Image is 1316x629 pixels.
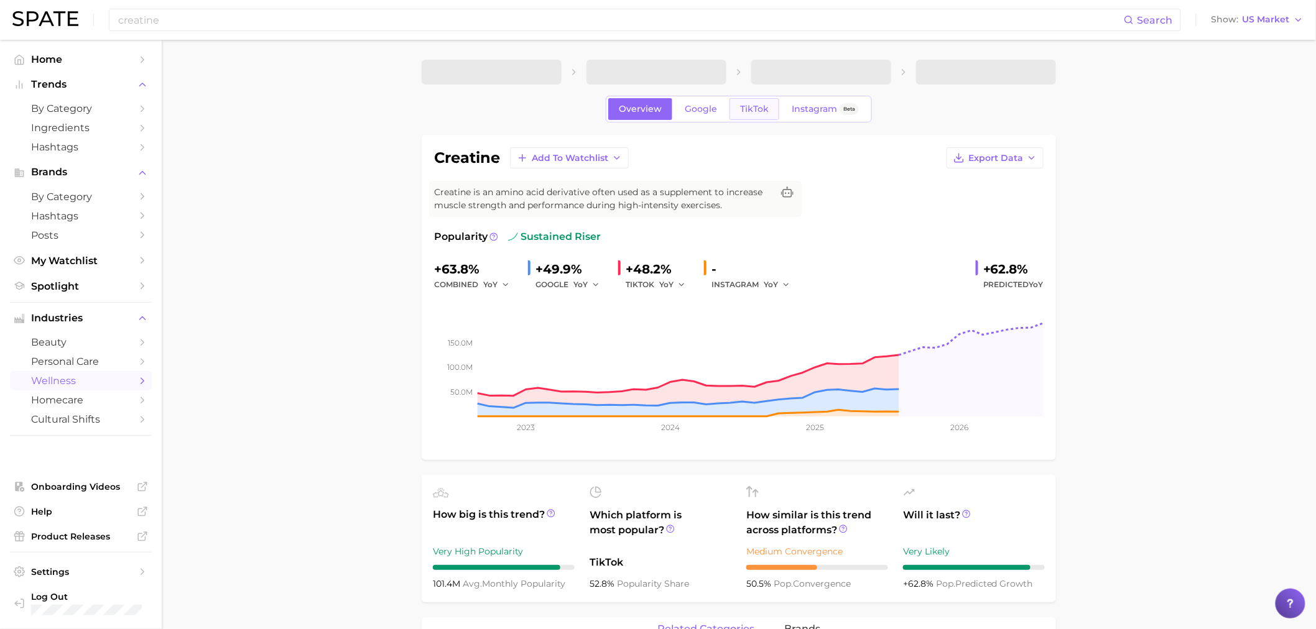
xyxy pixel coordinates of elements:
[10,371,152,390] a: wellness
[1212,16,1239,23] span: Show
[434,259,518,279] div: +63.8%
[746,544,888,559] div: Medium Convergence
[31,53,131,65] span: Home
[31,413,131,425] span: cultural shifts
[774,578,851,589] span: convergence
[764,279,778,290] span: YoY
[10,502,152,521] a: Help
[31,103,131,114] span: by Category
[31,79,131,90] span: Trends
[31,141,131,153] span: Hashtags
[983,277,1044,292] span: Predicted
[31,481,131,492] span: Onboarding Videos
[31,566,131,577] span: Settings
[31,255,131,267] span: My Watchlist
[903,544,1045,559] div: Very Likely
[434,150,500,165] h1: creatine
[10,587,152,619] a: Log out. Currently logged in with e-mail lauren.alexander@emersongroup.com.
[463,578,482,589] abbr: average
[508,229,601,244] span: sustained riser
[31,191,131,203] span: by Category
[590,508,731,549] span: Which platform is most popular?
[483,279,498,290] span: YoY
[573,277,600,292] button: YoY
[434,277,518,292] div: combined
[10,99,152,118] a: by Category
[10,163,152,181] button: Brands
[843,104,855,114] span: Beta
[10,390,152,410] a: homecare
[10,50,152,69] a: Home
[792,104,837,114] span: Instagram
[764,277,790,292] button: YoY
[10,527,152,546] a: Product Releases
[31,229,131,241] span: Posts
[746,565,888,570] div: 5 / 10
[31,280,131,292] span: Spotlight
[1029,280,1044,289] span: YoY
[10,477,152,496] a: Onboarding Videos
[730,98,779,120] a: TikTok
[685,104,717,114] span: Google
[10,309,152,328] button: Industries
[674,98,728,120] a: Google
[903,578,936,589] span: +62.8%
[936,578,1033,589] span: predicted growth
[532,153,608,163] span: Add to Watchlist
[433,565,575,570] div: 9 / 10
[746,508,888,538] span: How similar is this trend across platforms?
[10,226,152,245] a: Posts
[619,104,662,114] span: Overview
[31,356,131,367] span: personal care
[711,259,799,279] div: -
[31,591,199,602] span: Log Out
[510,147,629,168] button: Add to Watchlist
[1243,16,1290,23] span: US Market
[903,565,1045,570] div: 9 / 10
[903,508,1045,538] span: Will it last?
[31,210,131,222] span: Hashtags
[1138,14,1173,26] span: Search
[1208,12,1307,28] button: ShowUS Market
[10,187,152,206] a: by Category
[10,118,152,137] a: Ingredients
[31,313,131,324] span: Industries
[947,147,1044,168] button: Export Data
[31,122,131,134] span: Ingredients
[608,98,672,120] a: Overview
[936,578,955,589] abbr: popularity index
[535,259,608,279] div: +49.9%
[951,423,969,432] tspan: 2026
[617,578,689,589] span: popularity share
[463,578,565,589] span: monthly popularity
[434,229,488,244] span: Popularity
[10,277,152,296] a: Spotlight
[659,277,686,292] button: YoY
[983,259,1044,279] div: +62.8%
[31,506,131,517] span: Help
[10,410,152,429] a: cultural shifts
[31,336,131,348] span: beauty
[10,75,152,94] button: Trends
[31,394,131,406] span: homecare
[590,578,617,589] span: 52.8%
[10,562,152,581] a: Settings
[573,279,588,290] span: YoY
[517,423,535,432] tspan: 2023
[626,259,694,279] div: +48.2%
[31,375,131,387] span: wellness
[10,206,152,226] a: Hashtags
[781,98,869,120] a: InstagramBeta
[746,578,774,589] span: 50.5%
[590,555,731,570] span: TikTok
[12,11,78,26] img: SPATE
[483,277,510,292] button: YoY
[10,333,152,352] a: beauty
[433,507,575,538] span: How big is this trend?
[740,104,769,114] span: TikTok
[711,277,799,292] div: INSTAGRAM
[659,279,674,290] span: YoY
[968,153,1023,163] span: Export Data
[626,277,694,292] div: TIKTOK
[774,578,793,589] abbr: popularity index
